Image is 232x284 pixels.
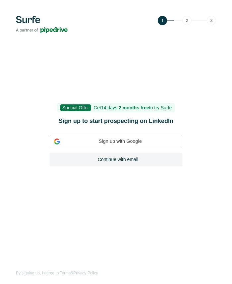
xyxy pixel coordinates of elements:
div: Sign up with Google [50,135,182,148]
span: By signing up, I agree to [16,271,59,275]
s: 14 days [101,105,117,110]
h1: Sign up to start prospecting on LinkedIn [50,116,182,126]
span: Special Offer [60,104,91,111]
b: 2 months free [119,105,149,110]
a: Privacy Policy [73,271,98,275]
span: Sign up with Google [63,138,178,145]
img: Step 1 [158,16,216,25]
a: Terms [60,271,71,275]
span: Get to try Surfe [93,105,172,110]
iframe: Sign in with Google Button [46,147,186,162]
img: Surfe's logo [16,16,68,33]
span: & [71,271,73,275]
